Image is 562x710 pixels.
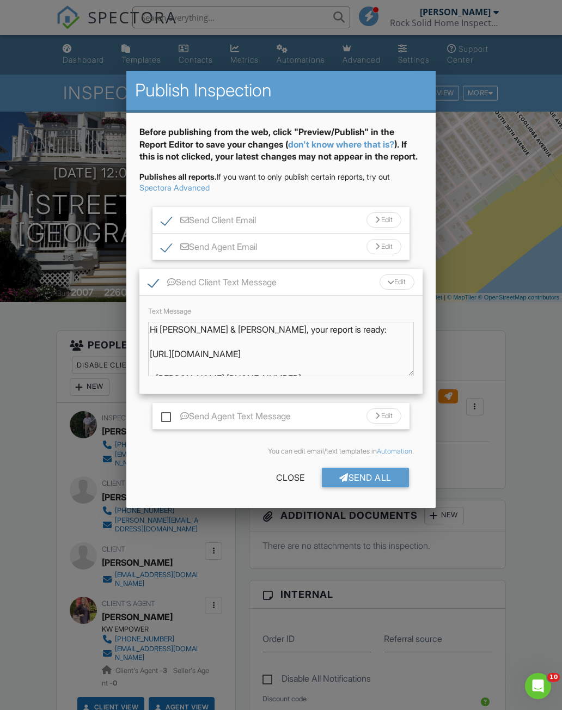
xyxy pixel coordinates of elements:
span: 10 [547,673,560,682]
div: Edit [366,408,401,424]
a: Spectora Advanced [139,183,210,192]
label: Send Agent Email [161,242,257,255]
span: If you want to only publish certain reports, try out [139,172,390,181]
div: Edit [366,212,401,228]
h2: Publish Inspection [135,79,427,101]
div: Edit [380,274,414,290]
label: Send Client Text Message [148,277,277,291]
div: Send All [322,468,409,487]
label: Send Client Email [161,215,256,229]
strong: Publishes all reports. [139,172,217,181]
label: Send Agent Text Message [161,411,291,425]
div: You can edit email/text templates in . [148,447,414,456]
a: don't know where that is? [288,139,394,150]
div: Before publishing from the web, click "Preview/Publish" in the Report Editor to save your changes... [139,126,423,171]
label: Text Message [148,307,191,315]
a: Automation [377,447,412,455]
iframe: Intercom live chat [525,673,551,699]
textarea: Hi [PERSON_NAME] & [PERSON_NAME], your report is ready: [URL][DOMAIN_NAME] - [PERSON_NAME] [PHONE... [148,322,414,376]
div: Close [259,468,322,487]
div: Edit [366,239,401,254]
